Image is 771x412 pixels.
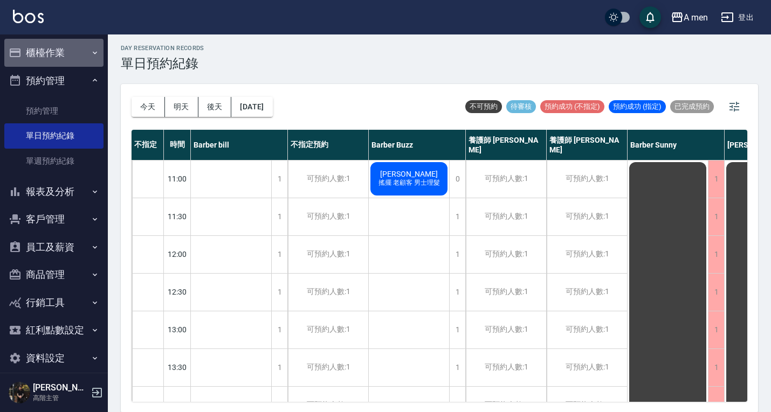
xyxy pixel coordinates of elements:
div: 11:30 [164,198,191,235]
div: Barber Sunny [628,130,725,160]
div: A men [684,11,708,24]
span: [PERSON_NAME] [378,170,440,178]
div: 可預約人數:1 [547,236,627,273]
a: 單週預約紀錄 [4,149,104,173]
div: 1 [708,311,724,348]
button: 員工及薪資 [4,233,104,261]
div: 可預約人數:1 [466,274,546,311]
div: 可預約人數:1 [466,311,546,348]
button: 資料設定 [4,344,104,372]
div: 可預約人數:1 [288,236,368,273]
div: 1 [708,274,724,311]
button: 明天 [165,97,198,117]
div: 不指定預約 [288,130,369,160]
div: 可預約人數:1 [547,349,627,386]
span: 不可預約 [465,102,502,111]
div: 11:00 [164,160,191,198]
button: 紅利點數設定 [4,316,104,344]
div: 時間 [164,130,191,160]
div: 可預約人數:1 [288,349,368,386]
div: 1 [708,236,724,273]
div: 1 [708,349,724,386]
h3: 單日預約紀錄 [121,56,204,71]
div: 1 [449,349,465,386]
button: 行銷工具 [4,289,104,317]
span: 預約成功 (指定) [609,102,666,111]
div: 1 [271,198,287,235]
a: 單日預約紀錄 [4,123,104,148]
img: Person [9,382,30,403]
button: 今天 [132,97,165,117]
button: 預約管理 [4,67,104,95]
span: 已完成預約 [670,102,714,111]
div: 可預約人數:1 [288,311,368,348]
div: 13:30 [164,348,191,386]
div: 可預約人數:1 [466,236,546,273]
img: Logo [13,10,44,23]
p: 高階主管 [33,393,88,403]
h2: day Reservation records [121,45,204,52]
div: 1 [271,160,287,198]
button: 報表及分析 [4,178,104,206]
button: A men [666,6,712,29]
div: Barber Buzz [369,130,466,160]
div: 可預約人數:1 [288,274,368,311]
div: 可預約人數:1 [547,274,627,311]
a: 預約管理 [4,99,104,123]
button: 後天 [198,97,232,117]
div: 可預約人數:1 [466,160,546,198]
button: 櫃檯作業 [4,39,104,67]
button: save [639,6,661,28]
div: 可預約人數:1 [547,311,627,348]
h5: [PERSON_NAME] [33,382,88,393]
div: 1 [271,236,287,273]
div: 1 [449,198,465,235]
div: 可預約人數:1 [288,160,368,198]
div: 1 [449,274,465,311]
div: Barber bill [191,130,288,160]
div: 1 [708,198,724,235]
div: 1 [271,274,287,311]
div: 1 [449,236,465,273]
span: 預約成功 (不指定) [540,102,604,111]
div: 12:30 [164,273,191,311]
div: 可預約人數:1 [466,198,546,235]
div: 12:00 [164,235,191,273]
div: 1 [271,349,287,386]
div: 養護師 [PERSON_NAME] [466,130,547,160]
div: 0 [449,160,465,198]
div: 可預約人數:1 [547,160,627,198]
div: 可預約人數:1 [466,349,546,386]
span: 待審核 [506,102,536,111]
button: 商品管理 [4,261,104,289]
span: 搖擺 老顧客 男士理髮 [376,178,442,187]
div: 不指定 [132,130,164,160]
div: 1 [449,311,465,348]
div: 1 [708,160,724,198]
button: 登出 [717,8,758,27]
button: [DATE] [231,97,272,117]
div: 1 [271,311,287,348]
div: 養護師 [PERSON_NAME] [547,130,628,160]
button: 客戶管理 [4,205,104,233]
div: 13:00 [164,311,191,348]
div: 可預約人數:1 [547,198,627,235]
div: 可預約人數:1 [288,198,368,235]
